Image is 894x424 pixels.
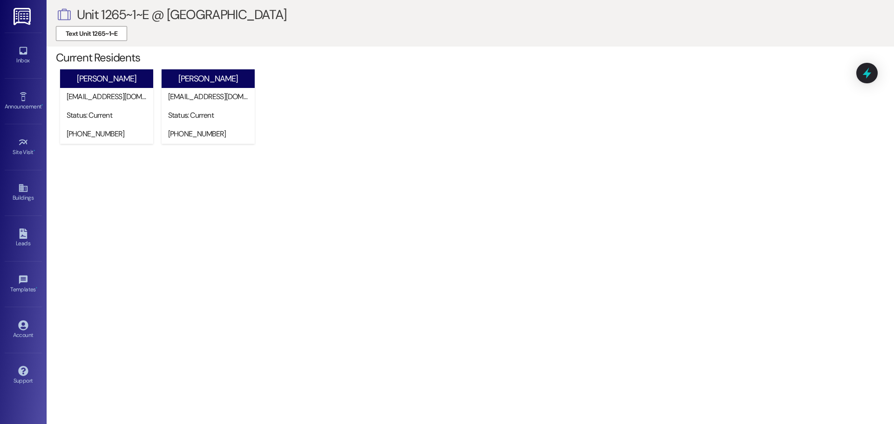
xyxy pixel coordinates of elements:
button: Text Unit 1265~1~E [56,26,127,41]
a: Leads [5,226,42,251]
div: [PHONE_NUMBER] [67,129,151,139]
span: • [41,102,43,108]
span: • [34,148,35,154]
div: [PHONE_NUMBER] [168,129,252,139]
div: Status: Current [168,110,252,120]
span: • [36,285,37,291]
a: Support [5,363,42,388]
img: ResiDesk Logo [14,8,33,25]
div: Current Residents [56,53,894,62]
div: [PERSON_NAME] [178,74,238,84]
div: [PERSON_NAME] [77,74,136,84]
span: Text Unit 1265~1~E [66,29,117,39]
a: Buildings [5,180,42,205]
div: [EMAIL_ADDRESS][DOMAIN_NAME] [168,92,252,101]
a: Account [5,317,42,343]
i:  [56,6,72,24]
div: Unit 1265~1~E @ [GEOGRAPHIC_DATA] [77,10,287,20]
div: [EMAIL_ADDRESS][DOMAIN_NAME] [67,92,151,101]
a: Templates • [5,272,42,297]
div: Status: Current [67,110,151,120]
a: Inbox [5,43,42,68]
a: Site Visit • [5,135,42,160]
